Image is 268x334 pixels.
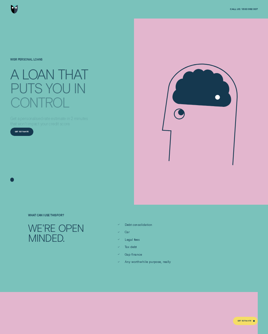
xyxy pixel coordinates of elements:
div: What can I use this for? [26,214,98,217]
div: We're open minded. [26,223,98,243]
span: Call us: [230,8,241,11]
span: Debt consolidation [125,223,152,227]
a: Call us:1300 992 007 [230,8,258,11]
div: A [10,67,19,80]
a: Get Estimate [10,128,33,136]
span: Gap finance [125,253,142,257]
div: PUTS [10,81,42,94]
p: Get a personalised rate estimate in 2 minutes that won't impact your credit score. [10,116,91,126]
span: Car [125,230,130,234]
span: Tax debt [125,245,137,249]
img: Wisr [11,5,18,13]
a: Get Estimate [233,317,258,325]
div: THAT [58,67,88,80]
h1: Wisr Personal Loans [10,58,91,67]
h4: A LOAN THAT PUTS YOU IN CONTROL [10,66,91,105]
div: CONTROL [10,96,69,108]
span: Legal fees [125,238,140,242]
div: LOAN [22,67,54,80]
span: 1300 992 007 [242,8,258,11]
div: YOU [46,81,70,94]
div: IN [74,81,85,94]
span: Any worthwhile purpose, really [125,260,171,264]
